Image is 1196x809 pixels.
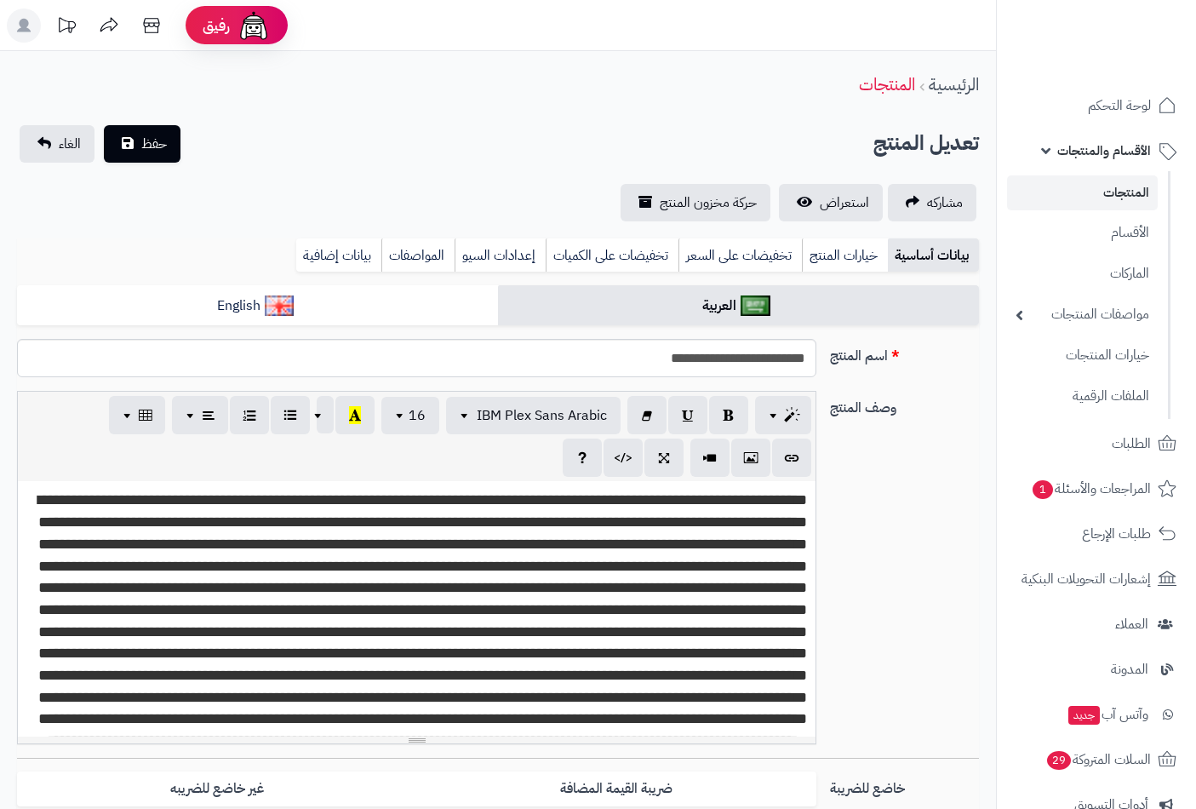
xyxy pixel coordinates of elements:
[45,9,88,47] a: تحديثات المنصة
[823,772,986,799] label: خاضع للضريبة
[20,125,94,163] a: الغاء
[888,184,976,221] a: مشاركه
[820,192,869,213] span: استعراض
[141,134,167,154] span: حفظ
[1007,649,1186,690] a: المدونة
[546,238,678,273] a: تخفيضات على الكميات
[823,339,986,366] label: اسم المنتج
[381,238,455,273] a: المواصفات
[678,238,802,273] a: تخفيضات على السعر
[237,9,271,43] img: ai-face.png
[455,238,546,273] a: إعدادات السيو
[741,295,770,316] img: العربية
[1057,139,1151,163] span: الأقسام والمنتجات
[1021,567,1151,591] span: إشعارات التحويلات البنكية
[1007,296,1158,333] a: مواصفات المنتجات
[203,15,230,36] span: رفيق
[417,772,816,806] label: ضريبة القيمة المضافة
[1067,703,1148,726] span: وآتس آب
[1088,94,1151,118] span: لوحة التحكم
[1007,694,1186,735] a: وآتس آبجديد
[409,405,426,426] span: 16
[621,184,770,221] a: حركة مخزون المنتج
[802,238,888,273] a: خيارات المنتج
[1007,604,1186,645] a: العملاء
[1115,612,1148,636] span: العملاء
[1007,559,1186,600] a: إشعارات التحويلات البنكية
[59,134,81,154] span: الغاء
[265,295,295,316] img: English
[1112,432,1151,456] span: الطلبات
[1007,739,1186,780] a: السلات المتروكة29
[17,772,416,806] label: غير خاضع للضريبه
[296,238,381,273] a: بيانات إضافية
[888,238,979,273] a: بيانات أساسية
[1007,514,1186,554] a: طلبات الإرجاع
[1007,423,1186,464] a: الطلبات
[1033,480,1053,499] span: 1
[446,397,621,434] button: IBM Plex Sans Arabic
[1007,337,1158,374] a: خيارات المنتجات
[1007,255,1158,292] a: الماركات
[1007,215,1158,251] a: الأقسام
[779,184,883,221] a: استعراض
[1080,48,1180,83] img: logo-2.png
[823,391,986,418] label: وصف المنتج
[1068,706,1100,725] span: جديد
[859,72,915,97] a: المنتجات
[1082,522,1151,546] span: طلبات الإرجاع
[1031,477,1151,501] span: المراجعات والأسئلة
[1007,85,1186,126] a: لوحة التحكم
[1045,748,1151,772] span: السلات المتروكة
[17,285,498,327] a: English
[1047,751,1071,770] span: 29
[1007,378,1158,415] a: الملفات الرقمية
[929,72,979,97] a: الرئيسية
[1007,175,1158,210] a: المنتجات
[1111,657,1148,681] span: المدونة
[104,125,180,163] button: حفظ
[381,397,439,434] button: 16
[477,405,607,426] span: IBM Plex Sans Arabic
[927,192,963,213] span: مشاركه
[873,126,979,161] h2: تعديل المنتج
[660,192,757,213] span: حركة مخزون المنتج
[1007,468,1186,509] a: المراجعات والأسئلة1
[498,285,979,327] a: العربية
